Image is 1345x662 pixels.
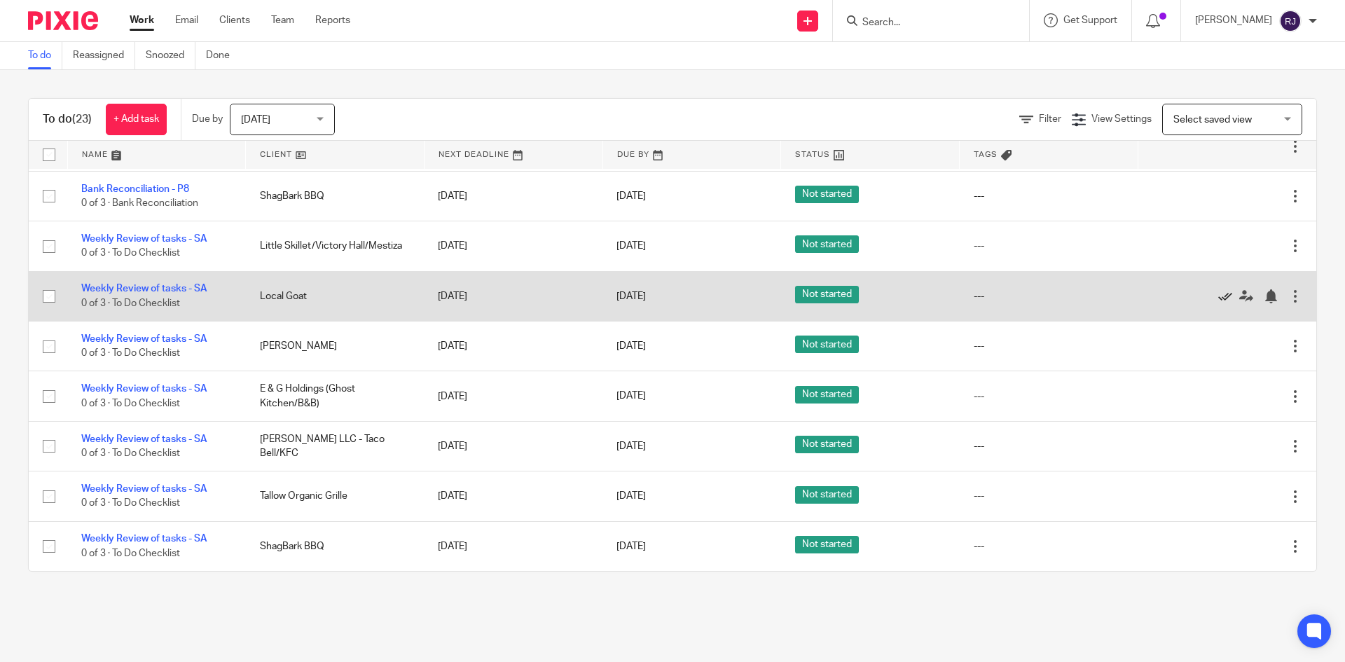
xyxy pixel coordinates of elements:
[974,339,1124,353] div: ---
[81,334,207,344] a: Weekly Review of tasks - SA
[192,112,223,126] p: Due by
[81,499,180,509] span: 0 of 3 · To Do Checklist
[1218,289,1239,303] a: Mark as done
[81,184,189,194] a: Bank Reconciliation - P8
[974,151,998,158] span: Tags
[795,235,859,253] span: Not started
[424,371,602,421] td: [DATE]
[246,221,425,271] td: Little Skillet/Victory Hall/Mestiza
[219,13,250,27] a: Clients
[81,348,180,358] span: 0 of 3 · To Do Checklist
[81,284,207,294] a: Weekly Review of tasks - SA
[795,436,859,453] span: Not started
[241,115,270,125] span: [DATE]
[81,484,207,494] a: Weekly Review of tasks - SA
[81,534,207,544] a: Weekly Review of tasks - SA
[795,486,859,504] span: Not started
[795,186,859,203] span: Not started
[424,521,602,571] td: [DATE]
[795,336,859,353] span: Not started
[974,239,1124,253] div: ---
[795,536,859,553] span: Not started
[246,322,425,371] td: [PERSON_NAME]
[1173,115,1252,125] span: Select saved view
[146,42,195,69] a: Snoozed
[81,434,207,444] a: Weekly Review of tasks - SA
[81,549,180,558] span: 0 of 3 · To Do Checklist
[246,421,425,471] td: [PERSON_NAME] LLC - Taco Bell/KFC
[616,341,646,351] span: [DATE]
[974,489,1124,503] div: ---
[424,221,602,271] td: [DATE]
[616,191,646,201] span: [DATE]
[1039,114,1061,124] span: Filter
[1063,15,1117,25] span: Get Support
[246,171,425,221] td: ShagBark BBQ
[974,439,1124,453] div: ---
[861,17,987,29] input: Search
[81,298,180,308] span: 0 of 3 · To Do Checklist
[175,13,198,27] a: Email
[424,322,602,371] td: [DATE]
[616,491,646,501] span: [DATE]
[28,11,98,30] img: Pixie
[1091,114,1152,124] span: View Settings
[246,271,425,321] td: Local Goat
[616,392,646,401] span: [DATE]
[28,42,62,69] a: To do
[974,389,1124,404] div: ---
[72,113,92,125] span: (23)
[616,441,646,451] span: [DATE]
[315,13,350,27] a: Reports
[424,271,602,321] td: [DATE]
[795,386,859,404] span: Not started
[974,539,1124,553] div: ---
[81,249,180,258] span: 0 of 3 · To Do Checklist
[616,542,646,551] span: [DATE]
[1279,10,1302,32] img: svg%3E
[424,421,602,471] td: [DATE]
[73,42,135,69] a: Reassigned
[81,399,180,408] span: 0 of 3 · To Do Checklist
[795,286,859,303] span: Not started
[616,291,646,301] span: [DATE]
[81,198,198,208] span: 0 of 3 · Bank Reconciliation
[974,289,1124,303] div: ---
[81,234,207,244] a: Weekly Review of tasks - SA
[424,171,602,221] td: [DATE]
[974,189,1124,203] div: ---
[130,13,154,27] a: Work
[424,471,602,521] td: [DATE]
[246,371,425,421] td: E & G Holdings (Ghost Kitchen/B&B)
[106,104,167,135] a: + Add task
[81,384,207,394] a: Weekly Review of tasks - SA
[246,471,425,521] td: Tallow Organic Grille
[1195,13,1272,27] p: [PERSON_NAME]
[246,521,425,571] td: ShagBark BBQ
[616,241,646,251] span: [DATE]
[206,42,240,69] a: Done
[271,13,294,27] a: Team
[43,112,92,127] h1: To do
[81,448,180,458] span: 0 of 3 · To Do Checklist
